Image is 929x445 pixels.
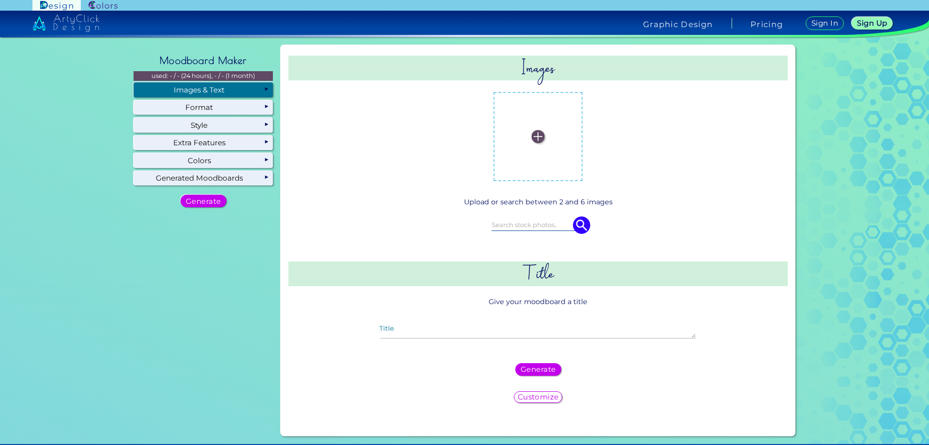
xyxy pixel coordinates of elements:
img: artyclick_design_logo_white_combined_path.svg [32,15,99,32]
div: Style [134,118,273,132]
img: icon search [573,216,590,234]
h4: Graphic Design [643,20,713,28]
div: Format [134,100,273,115]
a: Sign Up [852,17,892,30]
h5: Sign In [812,20,838,27]
h2: Moodboard Maker [155,50,252,71]
div: Images & Text [134,82,273,97]
div: Colors [134,153,273,168]
h2: Title [288,261,788,286]
h2: Images [288,56,788,80]
p: Give your moodboard a title [288,293,788,311]
div: Generated Moodboards [134,171,273,185]
p: Upload or search between 2 and 6 images [292,197,784,208]
h5: Generate [521,366,555,373]
h5: Customize [518,393,558,400]
label: Title [379,325,394,332]
img: ArtyClick Colors logo [89,1,118,10]
div: Extra Features [134,136,273,150]
a: Pricing [750,20,783,28]
p: used: - / - (24 hours), - / - (1 month) [134,71,273,81]
h5: Sign Up [857,20,886,27]
input: Search stock photos.. [492,219,584,230]
a: Sign In [806,16,843,30]
h5: Generate [186,198,221,205]
img: icon_plus_white.svg [532,130,545,143]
